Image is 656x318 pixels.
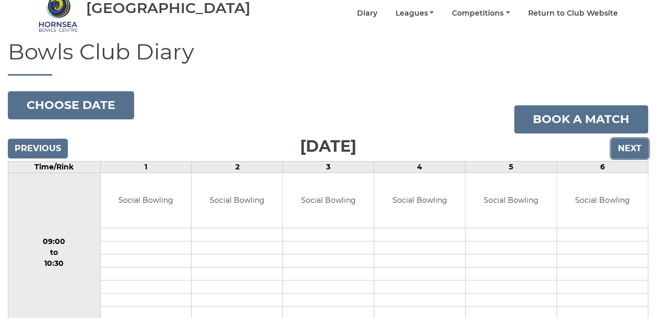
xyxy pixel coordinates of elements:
a: Leagues [395,8,434,18]
td: 1 [100,162,192,173]
td: Social Bowling [374,173,465,228]
td: 3 [283,162,374,173]
input: Previous [8,139,68,158]
td: Social Bowling [192,173,282,228]
td: Time/Rink [8,162,101,173]
a: Diary [356,8,377,18]
td: Social Bowling [283,173,374,228]
td: Social Bowling [466,173,556,228]
td: 4 [374,162,466,173]
td: 2 [192,162,283,173]
td: 6 [557,162,648,173]
td: Social Bowling [101,173,192,228]
input: Next [611,139,648,158]
a: Book a match [514,105,648,133]
button: Choose date [8,91,134,119]
a: Return to Club Website [528,8,618,18]
h1: Bowls Club Diary [8,40,648,76]
a: Competitions [452,8,510,18]
td: 5 [466,162,557,173]
td: Social Bowling [557,173,648,228]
